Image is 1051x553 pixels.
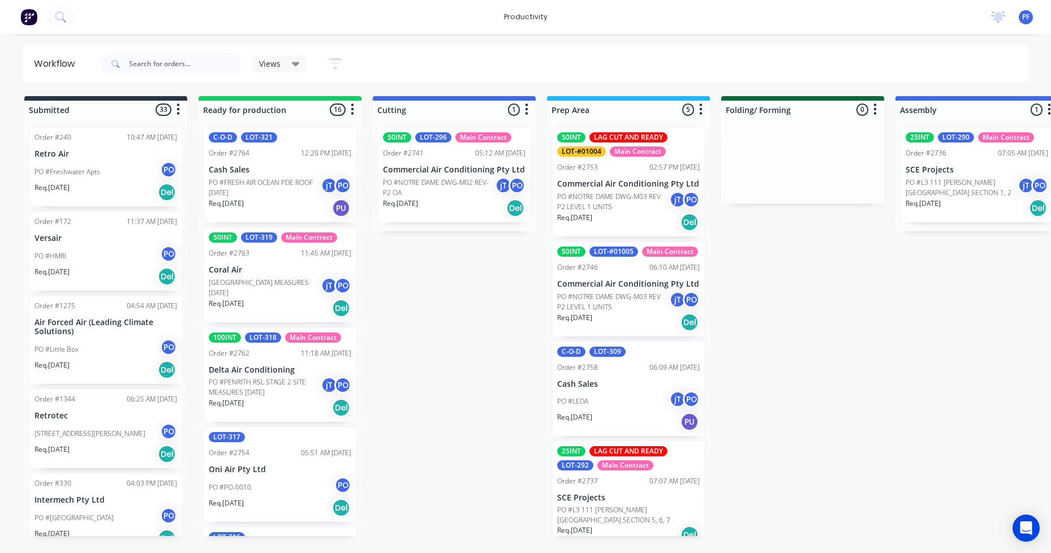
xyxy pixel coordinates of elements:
div: 50INTLOT-#01005Main ContractOrder #274606:10 AM [DATE]Commercial Air Conditioning Pty LtdPO #NOTR... [553,242,704,336]
div: 50INT [557,132,585,142]
p: PO #FRESH AIR OCEAN PDE ROOF [DATE] [209,178,321,198]
input: Search for orders... [129,53,241,75]
div: PO [1031,177,1048,194]
div: Del [158,445,176,463]
div: Main Contract [610,146,666,157]
div: LOT-292 [557,460,593,470]
p: PO #L3 111 [PERSON_NAME][GEOGRAPHIC_DATA] SECTION 5, 6, 7 [557,505,700,525]
div: Order #33004:03 PM [DATE]Intermech Pty LtdPO #[GEOGRAPHIC_DATA]POReq.[DATE]Del [30,474,182,552]
p: Cash Sales [557,379,700,389]
p: Req. [DATE] [557,412,592,422]
div: PU [680,413,699,431]
div: PO [334,277,351,294]
p: SCE Projects [906,165,1048,175]
p: Commercial Air Conditioning Pty Ltd [557,279,700,289]
div: Order #1275 [35,301,75,311]
div: 100INTLOT-318Main ContractOrder #276211:18 AM [DATE]Delta Air ConditioningPO #PENRITH RSL STAGE 2... [204,328,356,422]
div: Del [158,267,176,286]
p: Req. [DATE] [209,498,244,508]
div: Del [332,299,350,317]
p: Req. [DATE] [557,213,592,223]
div: 05:51 AM [DATE] [301,448,351,458]
div: 10:47 AM [DATE] [127,132,177,142]
div: Order #127504:54 AM [DATE]Air Forced Air (Leading Climate Solutions)PO #Little BoxPOReq.[DATE]Del [30,296,182,384]
p: Req. [DATE] [209,398,244,408]
div: PO [334,477,351,494]
p: Cash Sales [209,165,351,175]
div: Order #2754 [209,448,249,458]
div: 25INTLAG CUT AND READYLOT-292Main ContractOrder #273707:07 AM [DATE]SCE ProjectsPO #L3 111 [PERSO... [553,442,704,549]
div: Del [158,529,176,547]
div: Main Contract [642,247,698,257]
div: 06:10 AM [DATE] [649,262,700,273]
p: Req. [DATE] [35,267,70,277]
div: Order #1344 [35,394,75,404]
p: Req. [DATE] [35,444,70,455]
div: 04:54 AM [DATE] [127,301,177,311]
div: Del [332,499,350,517]
div: jT [495,177,512,194]
div: 06:25 AM [DATE] [127,394,177,404]
div: 50INT [383,132,411,142]
div: Order #24010:47 AM [DATE]Retro AirPO #Freshwater AptsPOReq.[DATE]Del [30,128,182,206]
div: PO [160,161,177,178]
div: Order #2753 [557,162,598,172]
div: PO [334,377,351,394]
div: Order #172 [35,217,71,227]
p: Commercial Air Conditioning Pty Ltd [557,179,700,189]
div: 50INTLOT-296Main ContractOrder #274105:12 AM [DATE]Commercial Air Conditioning Pty LtdPO #NOTRE D... [378,128,530,222]
p: PO #Freshwater Apts [35,167,100,177]
p: [GEOGRAPHIC_DATA] MEASURES [DATE] [209,278,321,298]
div: Order #17211:37 AM [DATE]VersairPO #HMRIPOReq.[DATE]Del [30,212,182,291]
p: Air Forced Air (Leading Climate Solutions) [35,318,177,337]
div: Order #134406:25 AM [DATE]Retrotec[STREET_ADDRESS][PERSON_NAME]POReq.[DATE]Del [30,390,182,468]
p: Oni Air Pty Ltd [209,465,351,474]
div: Open Intercom Messenger [1013,515,1040,542]
p: Req. [DATE] [557,313,592,323]
div: Order #330 [35,478,71,489]
div: PO [160,339,177,356]
div: LOT-316 [209,532,245,542]
div: Del [680,313,699,331]
div: LOT-317Order #275405:51 AM [DATE]Oni Air Pty LtdPO #PO-0010POReq.[DATE]Del [204,427,356,522]
p: Req. [DATE] [906,198,941,209]
div: 05:12 AM [DATE] [475,148,525,158]
p: PO #NOTRE DAME DWG-M03 REV P2 LEVEL 1 UNITS [557,292,669,312]
div: Workflow [34,57,80,71]
div: PO [160,507,177,524]
div: PO [160,245,177,262]
div: Order #2741 [383,148,424,158]
p: Versair [35,234,177,243]
div: Del [158,183,176,201]
div: 02:57 PM [DATE] [649,162,700,172]
div: PO [334,177,351,194]
img: Factory [20,8,37,25]
div: Del [1029,199,1047,217]
div: 50INT [557,247,585,257]
div: Order #2763 [209,248,249,258]
div: Order #2762 [209,348,249,358]
div: LOT-321 [241,132,277,142]
span: PF [1022,12,1030,22]
p: Req. [DATE] [209,299,244,309]
p: Req. [DATE] [209,198,244,209]
div: jT [669,291,686,308]
div: Del [680,213,699,231]
p: PO #Little Box [35,344,79,355]
div: 11:45 AM [DATE] [301,248,351,258]
p: Req. [DATE] [383,198,418,209]
p: PO #NOTRE DAME DWG-M03 REV P2 LEVEL 1 UNITS [557,192,669,212]
div: PO [509,177,525,194]
div: Main Contract [455,132,511,142]
p: Req. [DATE] [35,183,70,193]
div: Main Contract [281,232,337,243]
div: PO [160,423,177,440]
div: jT [321,277,338,294]
div: 25INT [557,446,585,456]
div: jT [321,377,338,394]
div: PO [683,391,700,408]
div: 50INT [209,232,237,243]
p: PO #[GEOGRAPHIC_DATA] [35,513,114,523]
div: 06:09 AM [DATE] [649,362,700,373]
div: Main Contract [978,132,1034,142]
